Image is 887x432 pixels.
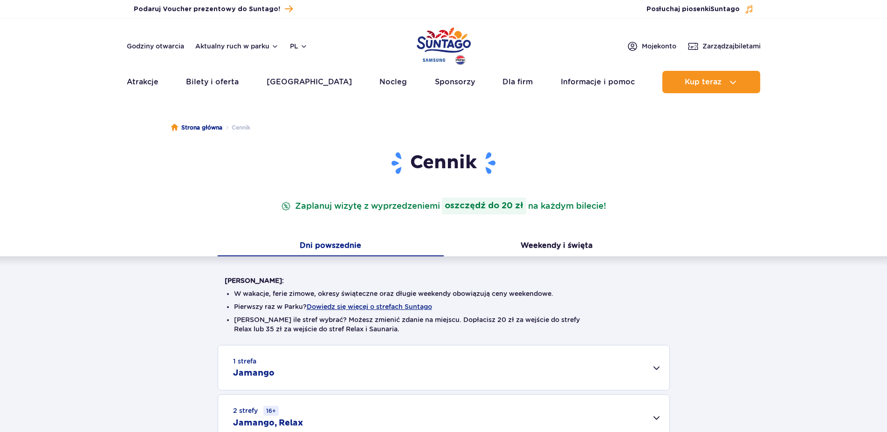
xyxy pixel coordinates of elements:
a: Informacje i pomoc [561,71,635,93]
a: Podaruj Voucher prezentowy do Suntago! [134,3,293,15]
a: Bilety i oferta [186,71,239,93]
a: Atrakcje [127,71,158,93]
a: Godziny otwarcia [127,41,184,51]
li: W wakacje, ferie zimowe, okresy świąteczne oraz długie weekendy obowiązują ceny weekendowe. [234,289,653,298]
button: Weekendy i święta [444,237,670,256]
span: Kup teraz [685,78,722,86]
li: [PERSON_NAME] ile stref wybrać? Możesz zmienić zdanie na miejscu. Dopłacisz 20 zł za wejście do s... [234,315,653,334]
strong: oszczędź do 20 zł [442,198,526,214]
span: Posłuchaj piosenki [646,5,740,14]
a: Mojekonto [627,41,676,52]
a: Zarządzajbiletami [688,41,761,52]
h1: Cennik [225,151,663,175]
small: 1 strefa [233,357,256,366]
li: Cennik [222,123,250,132]
span: Suntago [710,6,740,13]
span: Podaruj Voucher prezentowy do Suntago! [134,5,280,14]
small: 16+ [263,406,279,416]
li: Pierwszy raz w Parku? [234,302,653,311]
a: Strona główna [171,123,222,132]
button: Dni powszednie [218,237,444,256]
button: Kup teraz [662,71,760,93]
a: Sponsorzy [435,71,475,93]
a: Dla firm [502,71,533,93]
h2: Jamango [233,368,275,379]
a: Park of Poland [417,23,471,66]
button: Dowiedz się więcej o strefach Suntago [307,303,432,310]
small: 2 strefy [233,406,279,416]
span: Zarządzaj biletami [702,41,761,51]
button: Posłuchaj piosenkiSuntago [646,5,754,14]
a: [GEOGRAPHIC_DATA] [267,71,352,93]
button: pl [290,41,308,51]
button: Aktualny ruch w parku [195,42,279,50]
p: Zaplanuj wizytę z wyprzedzeniem na każdym bilecie! [279,198,608,214]
h2: Jamango, Relax [233,418,303,429]
span: Moje konto [642,41,676,51]
a: Nocleg [379,71,407,93]
strong: [PERSON_NAME]: [225,277,284,284]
